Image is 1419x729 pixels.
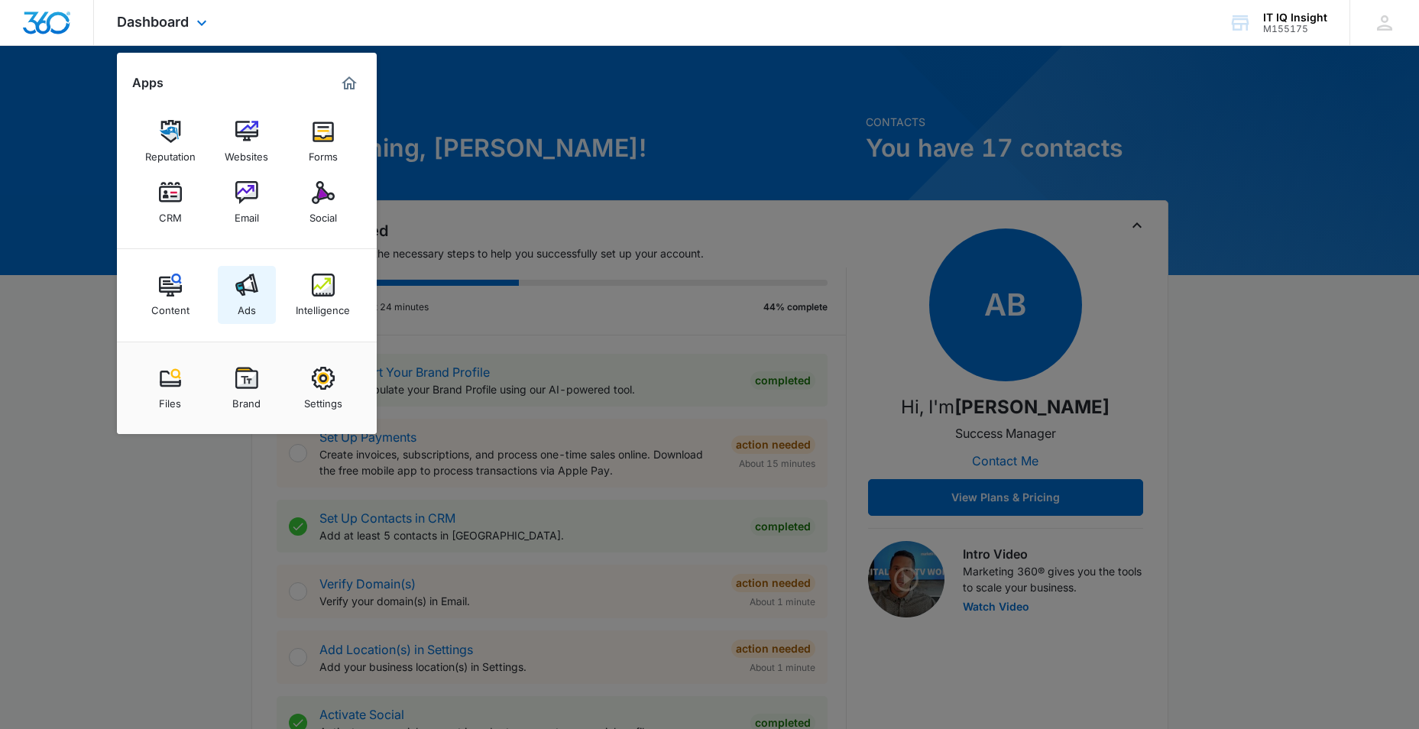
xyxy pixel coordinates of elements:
a: Brand [218,359,276,417]
div: Intelligence [296,296,350,316]
span: Dashboard [117,14,189,30]
div: Content [151,296,190,316]
div: Social [309,204,337,224]
div: Settings [304,390,342,410]
h2: Apps [132,76,164,90]
div: Reputation [145,143,196,163]
div: Ads [238,296,256,316]
a: Marketing 360® Dashboard [337,71,361,96]
a: Social [294,173,352,232]
div: account id [1263,24,1327,34]
div: Files [159,390,181,410]
div: CRM [159,204,182,224]
div: Email [235,204,259,224]
div: Forms [309,143,338,163]
a: CRM [141,173,199,232]
div: Websites [225,143,268,163]
a: Settings [294,359,352,417]
a: Content [141,266,199,324]
div: account name [1263,11,1327,24]
a: Intelligence [294,266,352,324]
a: Websites [218,112,276,170]
a: Forms [294,112,352,170]
a: Reputation [141,112,199,170]
a: Email [218,173,276,232]
div: Brand [232,390,261,410]
a: Files [141,359,199,417]
a: Ads [218,266,276,324]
